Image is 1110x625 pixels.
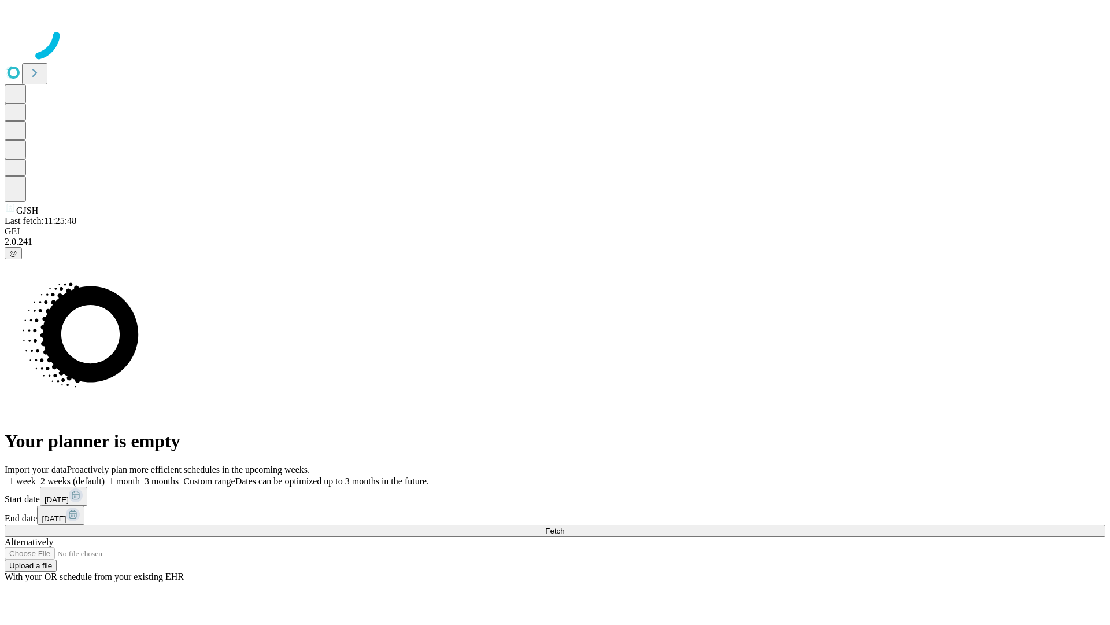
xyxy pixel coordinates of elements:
[109,476,140,486] span: 1 month
[40,476,105,486] span: 2 weeks (default)
[5,572,184,582] span: With your OR schedule from your existing EHR
[9,476,36,486] span: 1 week
[5,226,1105,237] div: GEI
[67,465,310,475] span: Proactively plan more efficient schedules in the upcoming weeks.
[5,216,76,226] span: Last fetch: 11:25:48
[5,506,1105,525] div: End date
[5,487,1105,506] div: Start date
[5,431,1105,452] h1: Your planner is empty
[40,487,87,506] button: [DATE]
[37,506,84,525] button: [DATE]
[5,537,53,547] span: Alternatively
[5,560,57,572] button: Upload a file
[545,527,564,535] span: Fetch
[16,205,38,215] span: GJSH
[45,495,69,504] span: [DATE]
[145,476,179,486] span: 3 months
[5,465,67,475] span: Import your data
[5,237,1105,247] div: 2.0.241
[42,514,66,523] span: [DATE]
[9,249,17,258] span: @
[183,476,235,486] span: Custom range
[5,525,1105,537] button: Fetch
[235,476,429,486] span: Dates can be optimized up to 3 months in the future.
[5,247,22,259] button: @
